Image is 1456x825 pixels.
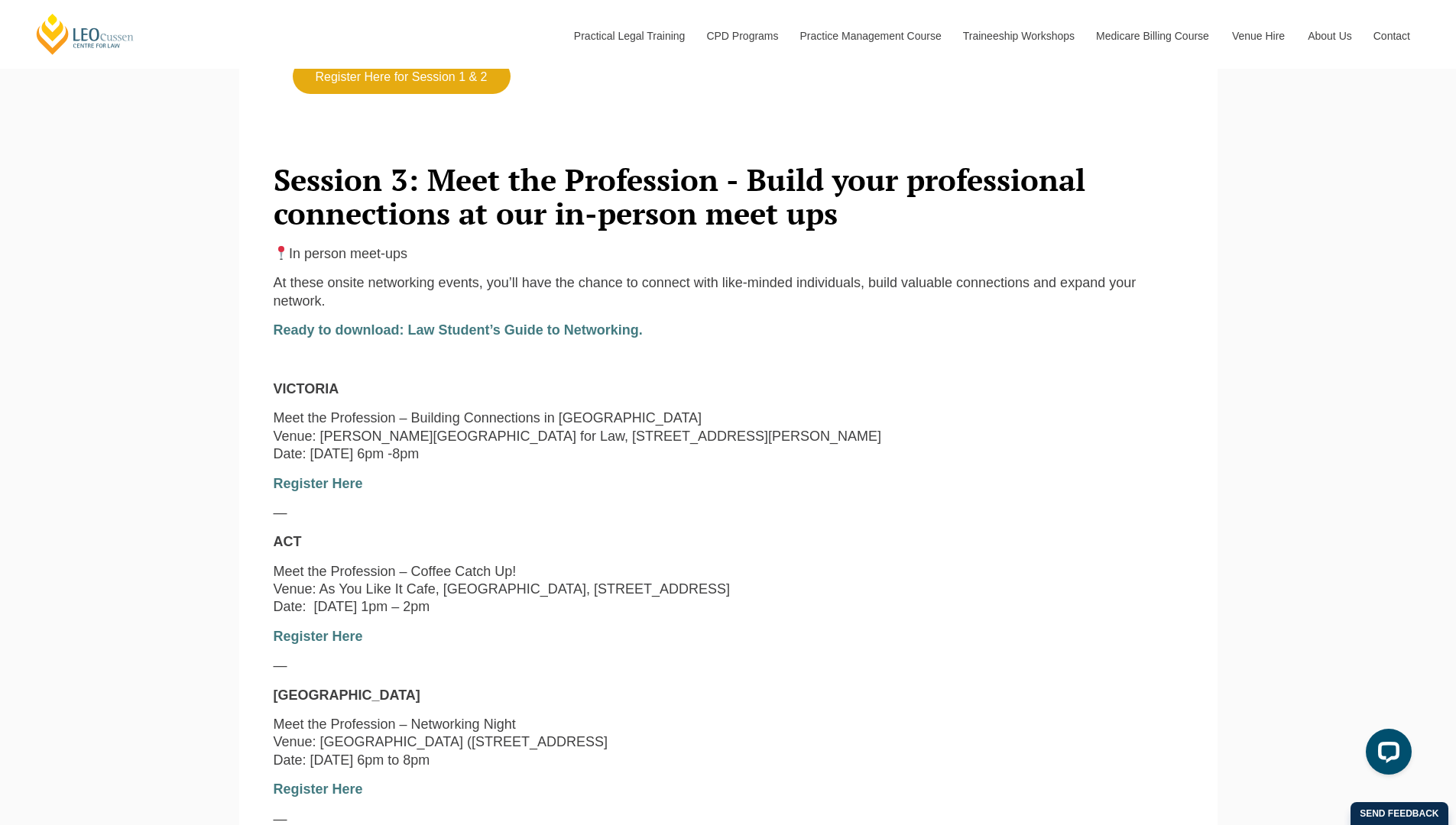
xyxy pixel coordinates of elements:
a: Ready to download: Law Student’s Guide to Networking. [274,322,643,338]
a: Register Here [274,781,363,797]
strong: ACT [274,534,302,549]
a: Contact [1362,3,1422,69]
a: Register Here [274,629,363,644]
a: Practical Legal Training [563,3,696,69]
p: — [274,657,1183,675]
a: Medicare Billing Course [1085,3,1221,69]
p: In person meet-ups [274,245,1183,263]
h2: Session 3: Meet the Profession - Build your professional connections at our in-person meet ups [274,163,1183,230]
a: Register Here for Session 1 & 2 [293,59,511,94]
a: Practice Management Course [789,3,952,69]
strong: [GEOGRAPHIC_DATA] [274,687,420,703]
a: About Us [1296,3,1362,69]
p: Meet the Profession – Building Connections in [GEOGRAPHIC_DATA] Venue: [PERSON_NAME][GEOGRAPHIC_D... [274,409,1183,463]
p: At these onsite networking events, you’ll have the chance to connect with like-minded individuals... [274,274,1183,310]
p: Meet the Profession – Networking Night Venue: [GEOGRAPHIC_DATA] ([STREET_ADDRESS] Date: [DATE] 6p... [274,716,1183,769]
a: [PERSON_NAME] Centre for Law [34,12,136,56]
strong: VICTORIA [274,381,339,396]
p: — [274,504,1183,522]
img: 📍 [274,246,288,260]
a: Venue Hire [1221,3,1296,69]
a: Traineeship Workshops [952,3,1085,69]
a: CPD Programs [695,3,788,69]
p: Meet the Profession – Coffee Catch Up! Venue: As You Like It Cafe, [GEOGRAPHIC_DATA], [STREET_ADD... [274,563,1183,616]
iframe: LiveChat chat widget [1354,723,1418,787]
a: Register Here [274,476,363,491]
